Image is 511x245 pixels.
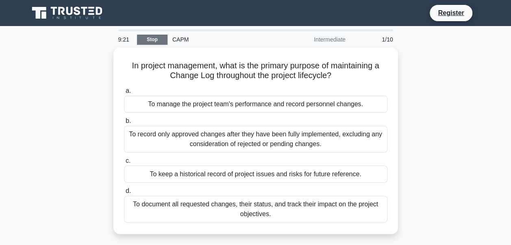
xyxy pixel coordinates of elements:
[433,8,469,18] a: Register
[350,31,398,48] div: 1/10
[126,87,131,94] span: a.
[279,31,350,48] div: Intermediate
[126,157,130,164] span: c.
[124,166,387,183] div: To keep a historical record of project issues and risks for future reference.
[137,35,167,45] a: Stop
[167,31,279,48] div: CAPM
[126,117,131,124] span: b.
[126,187,131,194] span: d.
[124,196,387,223] div: To document all requested changes, their status, and track their impact on the project objectives.
[123,61,388,81] h5: In project management, what is the primary purpose of maintaining a Change Log throughout the pro...
[113,31,137,48] div: 9:21
[124,126,387,153] div: To record only approved changes after they have been fully implemented, excluding any considerati...
[124,96,387,113] div: To manage the project team's performance and record personnel changes.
